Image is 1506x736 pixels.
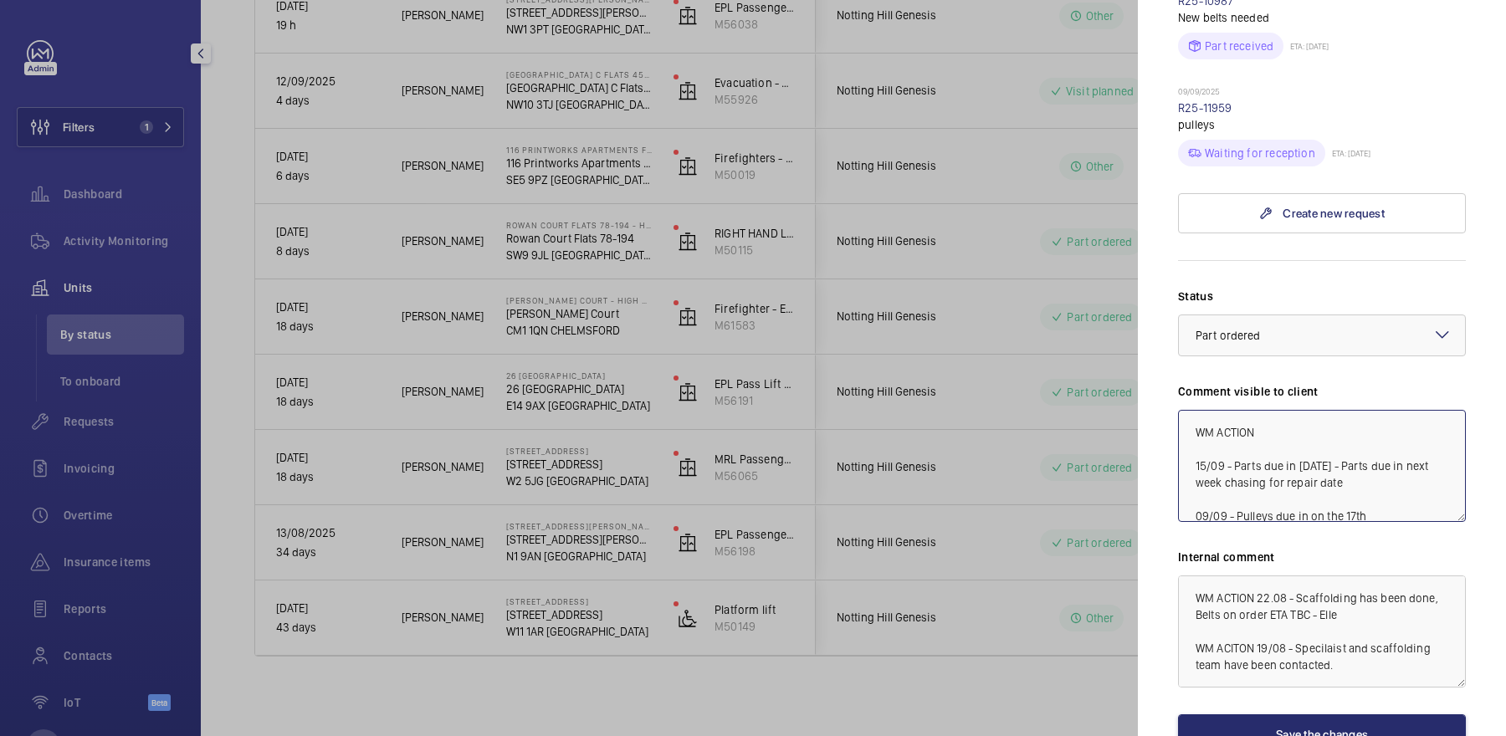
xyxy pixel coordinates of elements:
p: New belts needed [1178,9,1466,26]
p: 09/09/2025 [1178,86,1466,100]
a: Create new request [1178,193,1466,233]
p: Waiting for reception [1205,145,1315,161]
label: Comment visible to client [1178,383,1466,400]
p: Part received [1205,38,1273,54]
p: pulleys [1178,116,1466,133]
a: R25-11959 [1178,101,1232,115]
label: Internal comment [1178,549,1466,565]
span: Part ordered [1196,329,1261,342]
p: ETA: [DATE] [1325,148,1370,158]
label: Status [1178,288,1466,304]
p: ETA: [DATE] [1283,41,1329,51]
